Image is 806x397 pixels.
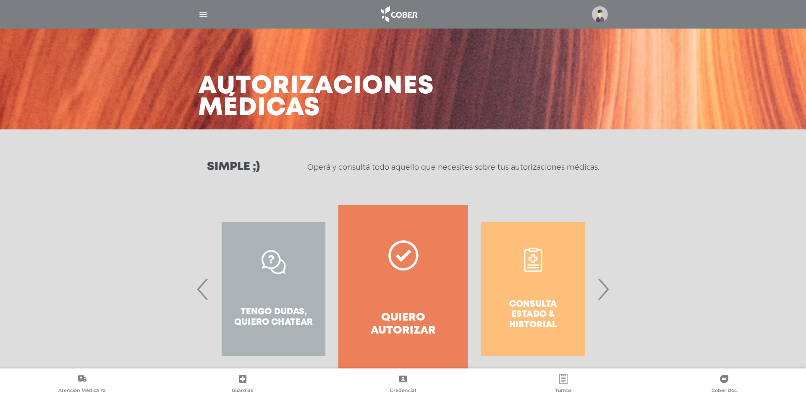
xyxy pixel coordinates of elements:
a: Cober Doc [644,374,804,395]
span: Atención Médica Ya [58,387,106,395]
a: Quiero autorizar [338,205,468,373]
img: logo_cober_home-white.png [377,4,421,24]
h3: Autorizaciones médicas [198,76,434,119]
a: Guardias [162,374,322,395]
a: Turnos [483,374,644,395]
span: Turnos [555,387,572,395]
h3: Simple ;) [207,161,260,173]
img: profile-placeholder.svg [592,6,608,22]
h4: Quiero autorizar [353,311,453,337]
p: Operá y consultá todo aquello que necesites sobre tus autorizaciones médicas. [307,162,599,172]
a: Atención Médica Ya [2,374,162,395]
img: Cober_menu-lines-white.svg [198,9,209,20]
a: Credencial [323,374,483,395]
span: Next [595,266,611,312]
span: Guardias [232,387,253,395]
span: Cober Doc [712,387,737,395]
span: Credencial [390,387,416,395]
span: Previous [195,266,211,312]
